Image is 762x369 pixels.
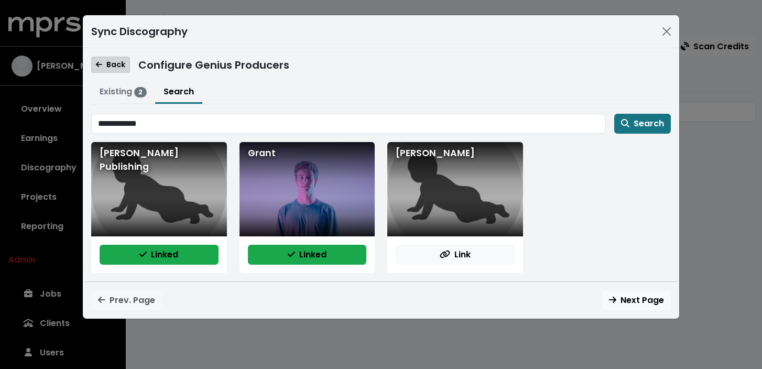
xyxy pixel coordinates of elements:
button: Search [614,114,671,134]
span: Linked [139,248,178,261]
div: Sync Discography [91,24,188,39]
div: [PERSON_NAME] [387,142,523,236]
span: Back [96,59,125,70]
button: Close [658,23,675,40]
input: Search genius for producers [91,114,606,134]
span: Linked [288,248,326,261]
div: [PERSON_NAME] Publishing [91,142,227,236]
div: Configure Genius Producers [138,57,289,73]
button: Back [91,57,130,73]
span: Link [440,248,471,261]
button: Search [155,81,202,104]
button: Existing [91,81,155,102]
span: Search [621,117,664,129]
span: 2 [134,87,147,97]
div: Grant [240,142,375,236]
button: Linked [248,245,367,265]
button: Linked [100,245,219,265]
button: Link [396,245,515,265]
button: Next Page [602,290,671,310]
span: Next Page [609,294,664,306]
